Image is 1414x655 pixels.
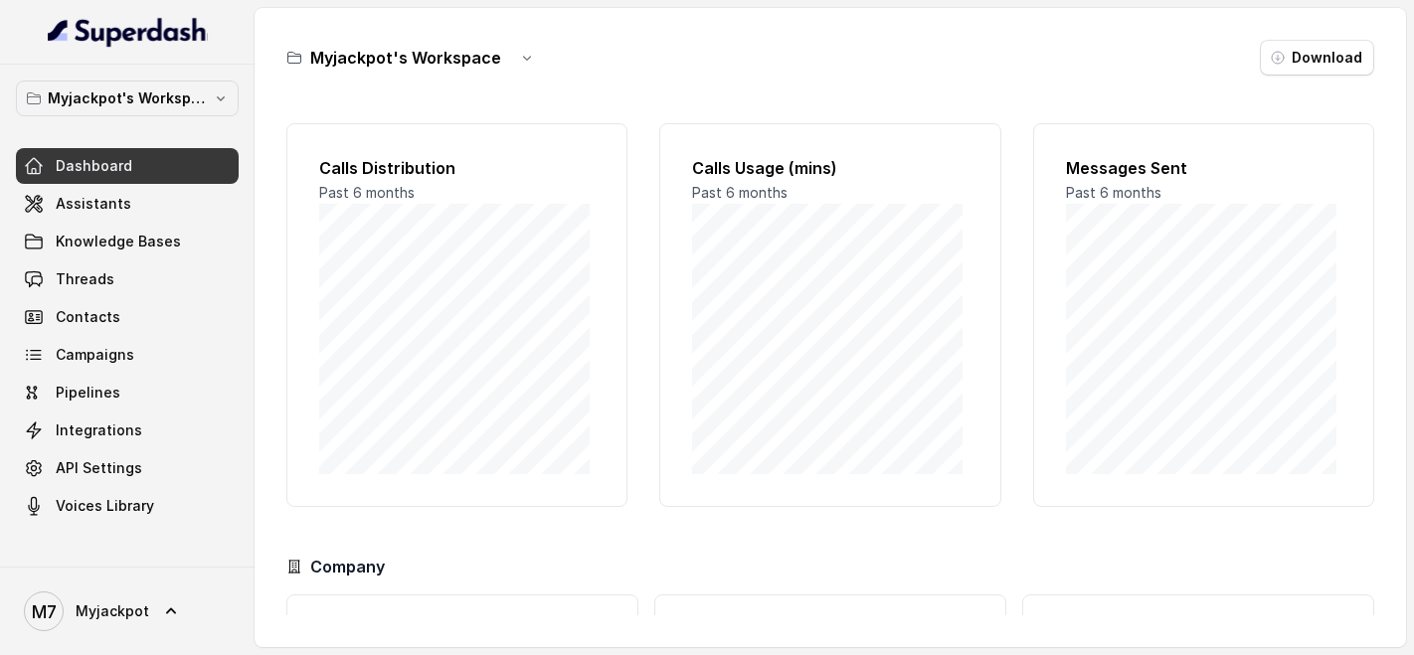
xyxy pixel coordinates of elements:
h2: Messages Sent [1066,156,1341,180]
span: Knowledge Bases [56,232,181,251]
a: API Settings [16,450,239,486]
button: Download [1260,40,1374,76]
span: Past 6 months [692,184,788,201]
a: Threads [16,261,239,297]
button: Myjackpot's Workspace [16,81,239,116]
span: Threads [56,269,114,289]
span: Assistants [56,194,131,214]
h3: Myjackpot's Workspace [310,46,501,70]
span: API Settings [56,458,142,478]
a: Dashboard [16,148,239,184]
span: Myjackpot [76,601,149,621]
span: Campaigns [56,345,134,365]
span: Contacts [56,307,120,327]
span: Dashboard [56,156,132,176]
h3: Company [310,555,385,578]
h3: Messages [671,611,989,635]
h3: Workspaces [1039,611,1357,635]
span: Past 6 months [319,184,415,201]
span: Pipelines [56,383,120,403]
text: M7 [32,601,57,622]
a: Contacts [16,299,239,335]
a: Voices Library [16,488,239,524]
a: Assistants [16,186,239,222]
a: Knowledge Bases [16,224,239,259]
span: Voices Library [56,496,154,516]
p: Myjackpot's Workspace [48,86,207,110]
span: Integrations [56,420,142,440]
a: Myjackpot [16,583,239,639]
h3: Calls [303,611,621,635]
a: Integrations [16,412,239,448]
h2: Calls Usage (mins) [692,156,968,180]
img: light.svg [48,16,208,48]
a: Campaigns [16,337,239,373]
span: Past 6 months [1066,184,1161,201]
a: Pipelines [16,375,239,410]
h2: Calls Distribution [319,156,595,180]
